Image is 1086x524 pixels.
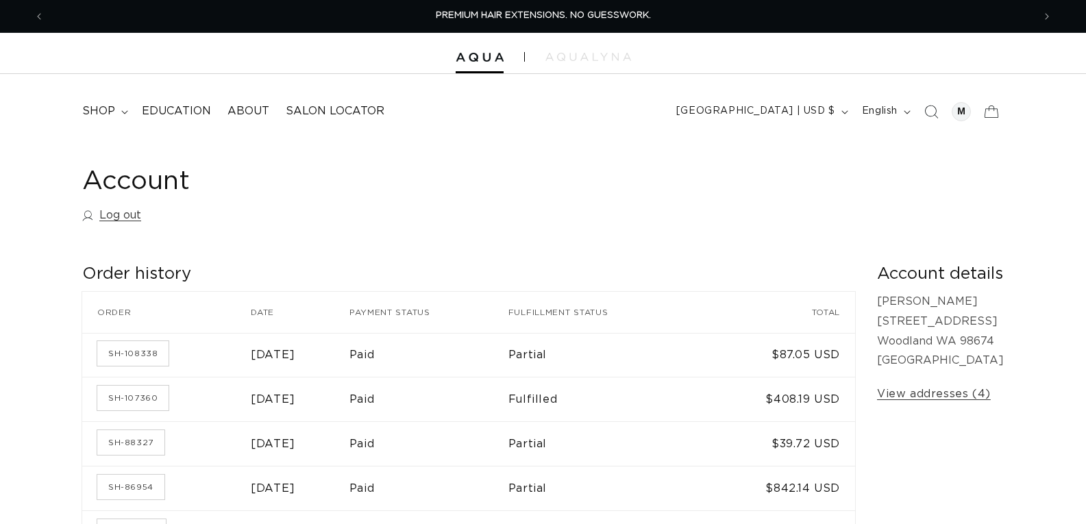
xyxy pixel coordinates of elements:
a: View addresses (4) [877,384,991,404]
img: aqualyna.com [545,53,631,61]
h2: Order history [82,264,855,285]
th: Order [82,292,251,333]
td: Paid [349,421,508,466]
a: Order number SH-108338 [97,341,169,366]
td: Partial [508,466,699,510]
summary: shop [74,96,134,127]
button: Next announcement [1032,3,1062,29]
img: Aqua Hair Extensions [456,53,504,62]
th: Payment status [349,292,508,333]
button: [GEOGRAPHIC_DATA] | USD $ [668,99,854,125]
th: Fulfillment status [508,292,699,333]
th: Date [251,292,349,333]
span: Salon Locator [286,104,384,118]
p: [PERSON_NAME] [STREET_ADDRESS] Woodland WA 98674 [GEOGRAPHIC_DATA] [877,292,1004,371]
a: Order number SH-86954 [97,475,164,499]
a: Log out [82,205,141,225]
a: Salon Locator [277,96,393,127]
time: [DATE] [251,438,295,449]
td: Partial [508,333,699,377]
td: $408.19 USD [699,377,855,421]
span: PREMIUM HAIR EXTENSIONS. NO GUESSWORK. [436,11,651,20]
time: [DATE] [251,349,295,360]
summary: Search [916,97,946,127]
td: Paid [349,466,508,510]
h1: Account [82,165,1004,199]
td: Fulfilled [508,377,699,421]
time: [DATE] [251,394,295,405]
a: About [219,96,277,127]
td: Paid [349,377,508,421]
span: shop [82,104,115,118]
span: About [227,104,269,118]
td: $39.72 USD [699,421,855,466]
time: [DATE] [251,483,295,494]
button: English [854,99,916,125]
a: Order number SH-88327 [97,430,164,455]
button: Previous announcement [24,3,54,29]
span: [GEOGRAPHIC_DATA] | USD $ [676,104,835,118]
th: Total [699,292,855,333]
span: English [862,104,898,118]
td: $842.14 USD [699,466,855,510]
td: Paid [349,333,508,377]
h2: Account details [877,264,1004,285]
td: Partial [508,421,699,466]
a: Education [134,96,219,127]
a: Order number SH-107360 [97,386,169,410]
span: Education [142,104,211,118]
td: $87.05 USD [699,333,855,377]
